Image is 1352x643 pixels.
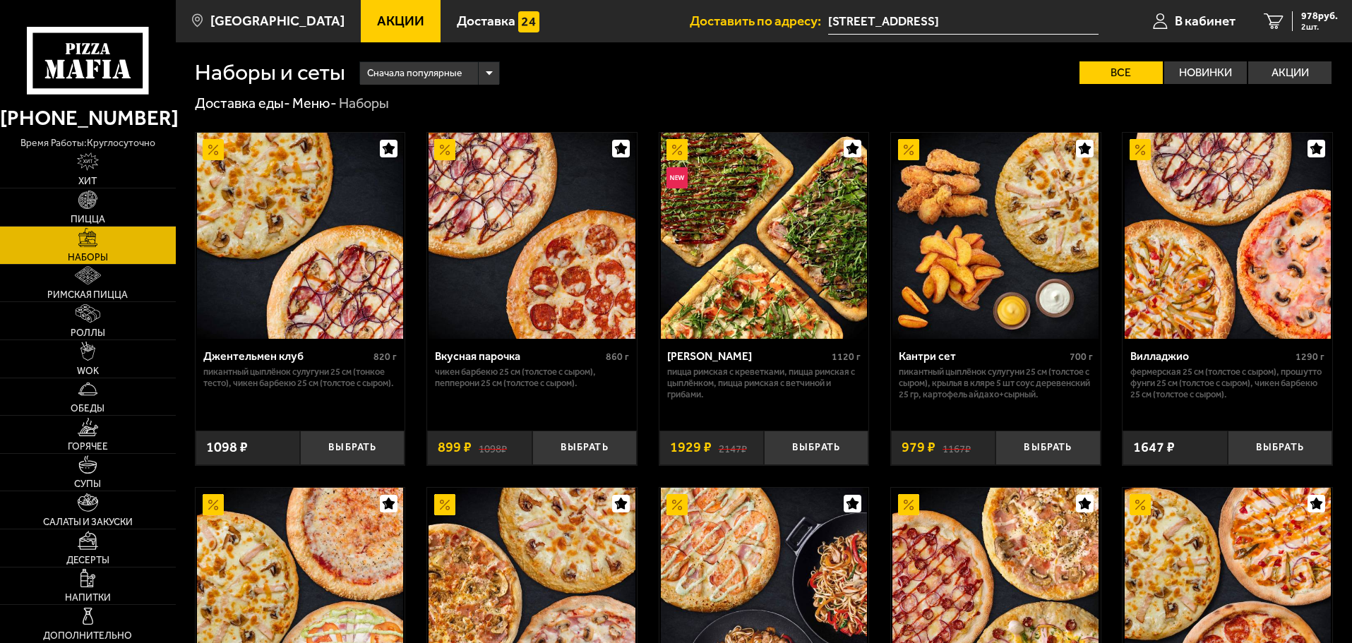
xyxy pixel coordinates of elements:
img: Акционный [1130,139,1151,160]
img: Акционный [203,494,224,515]
a: Доставка еды- [195,95,290,112]
img: Кантри сет [892,133,1099,339]
label: Акции [1248,61,1332,84]
label: Все [1079,61,1163,84]
span: 1290 г [1296,351,1324,363]
span: Дополнительно [43,631,132,641]
span: Пицца [71,215,105,224]
img: Мама Миа [661,133,867,339]
span: Наборы [68,253,108,263]
span: Напитки [65,593,111,603]
s: 1098 ₽ [479,440,507,455]
img: Акционный [898,494,919,515]
span: 978 руб. [1301,11,1338,21]
button: Выбрать [532,431,637,465]
span: В кабинет [1175,14,1236,28]
span: Горячее [68,442,108,452]
div: Джентельмен клуб [203,349,371,363]
img: Акционный [434,494,455,515]
a: АкционныйНовинкаМама Миа [659,133,869,339]
p: Пикантный цыплёнок сулугуни 25 см (тонкое тесто), Чикен Барбекю 25 см (толстое с сыром). [203,366,397,389]
div: Вилладжио [1130,349,1292,363]
img: Акционный [434,139,455,160]
img: Акционный [203,139,224,160]
span: Сначала популярные [367,60,462,87]
img: Акционный [898,139,919,160]
span: 1120 г [832,351,861,363]
s: 2147 ₽ [719,440,747,455]
span: WOK [77,366,99,376]
span: Обеды [71,404,104,414]
img: Акционный [666,494,688,515]
img: Джентельмен клуб [197,133,403,339]
a: АкционныйВкусная парочка [427,133,637,339]
s: 1167 ₽ [943,440,971,455]
span: Акции [377,14,424,28]
p: Фермерская 25 см (толстое с сыром), Прошутто Фунги 25 см (толстое с сыром), Чикен Барбекю 25 см (... [1130,366,1324,400]
button: Выбрать [1228,431,1332,465]
span: Доставка [457,14,515,28]
span: 2 шт. [1301,23,1338,31]
span: Салаты и закуски [43,517,133,527]
span: Супы [74,479,101,489]
div: Кантри сет [899,349,1066,363]
span: 1098 ₽ [206,440,248,455]
span: Хит [78,176,97,186]
img: Акционный [1130,494,1151,515]
img: Новинка [666,167,688,188]
span: Роллы [71,328,105,338]
span: 1929 ₽ [670,440,712,455]
span: 820 г [373,351,397,363]
a: АкционныйКантри сет [891,133,1101,339]
img: Вкусная парочка [429,133,635,339]
img: Вилладжио [1125,133,1331,339]
p: Пицца Римская с креветками, Пицца Римская с цыплёнком, Пицца Римская с ветчиной и грибами. [667,366,861,400]
span: [GEOGRAPHIC_DATA] [210,14,345,28]
div: Вкусная парочка [435,349,602,363]
p: Чикен Барбекю 25 см (толстое с сыром), Пепперони 25 см (толстое с сыром). [435,366,629,389]
button: Выбрать [995,431,1100,465]
div: Наборы [339,95,389,113]
span: 1647 ₽ [1133,440,1175,455]
div: [PERSON_NAME] [667,349,829,363]
button: Выбрать [764,431,868,465]
span: Десерты [66,555,109,565]
label: Новинки [1164,61,1248,84]
span: 700 г [1070,351,1093,363]
a: АкционныйДжентельмен клуб [196,133,405,339]
span: Придорожная аллея, 13 [828,8,1099,35]
span: 860 г [606,351,629,363]
button: Выбрать [300,431,405,465]
span: Доставить по адресу: [690,14,828,28]
span: 979 ₽ [902,440,935,455]
a: АкционныйВилладжио [1123,133,1332,339]
p: Пикантный цыплёнок сулугуни 25 см (толстое с сыром), крылья в кляре 5 шт соус деревенский 25 гр, ... [899,366,1093,400]
span: 899 ₽ [438,440,472,455]
input: Ваш адрес доставки [828,8,1099,35]
a: Меню- [292,95,337,112]
h1: Наборы и сеты [195,61,345,84]
span: Римская пицца [47,290,128,300]
img: 15daf4d41897b9f0e9f617042186c801.svg [518,11,539,32]
img: Акционный [666,139,688,160]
